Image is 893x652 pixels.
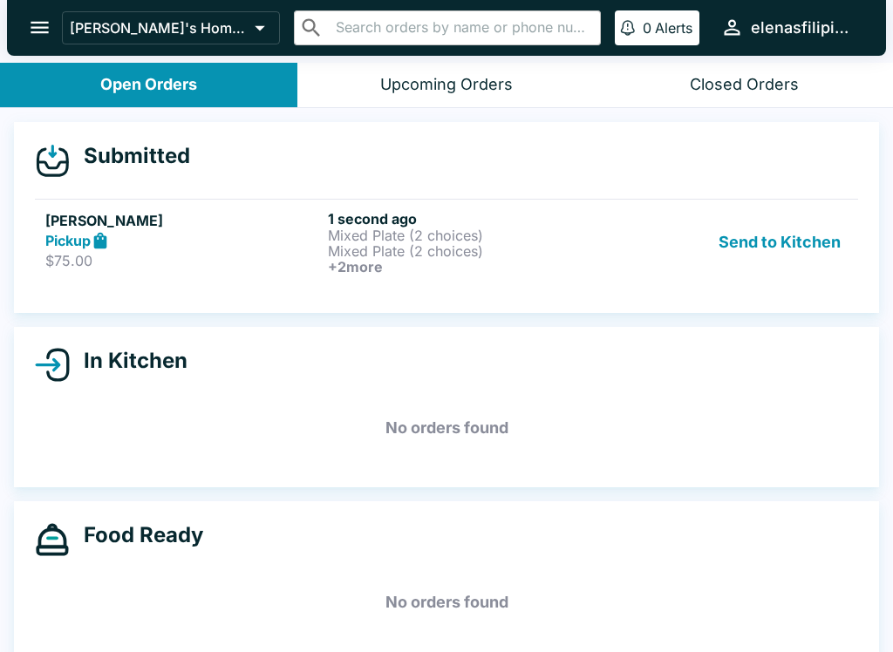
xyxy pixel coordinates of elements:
[380,75,513,95] div: Upcoming Orders
[62,11,280,44] button: [PERSON_NAME]'s Home of the Finest Filipino Foods
[713,9,865,46] button: elenasfilipinofoods
[17,5,62,50] button: open drawer
[712,210,848,275] button: Send to Kitchen
[100,75,197,95] div: Open Orders
[70,348,187,374] h4: In Kitchen
[328,259,603,275] h6: + 2 more
[328,210,603,228] h6: 1 second ago
[35,397,858,459] h5: No orders found
[45,232,91,249] strong: Pickup
[328,228,603,243] p: Mixed Plate (2 choices)
[643,19,651,37] p: 0
[328,243,603,259] p: Mixed Plate (2 choices)
[655,19,692,37] p: Alerts
[35,199,858,285] a: [PERSON_NAME]Pickup$75.001 second agoMixed Plate (2 choices)Mixed Plate (2 choices)+2moreSend to ...
[45,210,321,231] h5: [PERSON_NAME]
[45,252,321,269] p: $75.00
[35,571,858,634] h5: No orders found
[690,75,799,95] div: Closed Orders
[70,19,248,37] p: [PERSON_NAME]'s Home of the Finest Filipino Foods
[751,17,858,38] div: elenasfilipinofoods
[70,522,203,548] h4: Food Ready
[331,16,593,40] input: Search orders by name or phone number
[70,143,190,169] h4: Submitted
